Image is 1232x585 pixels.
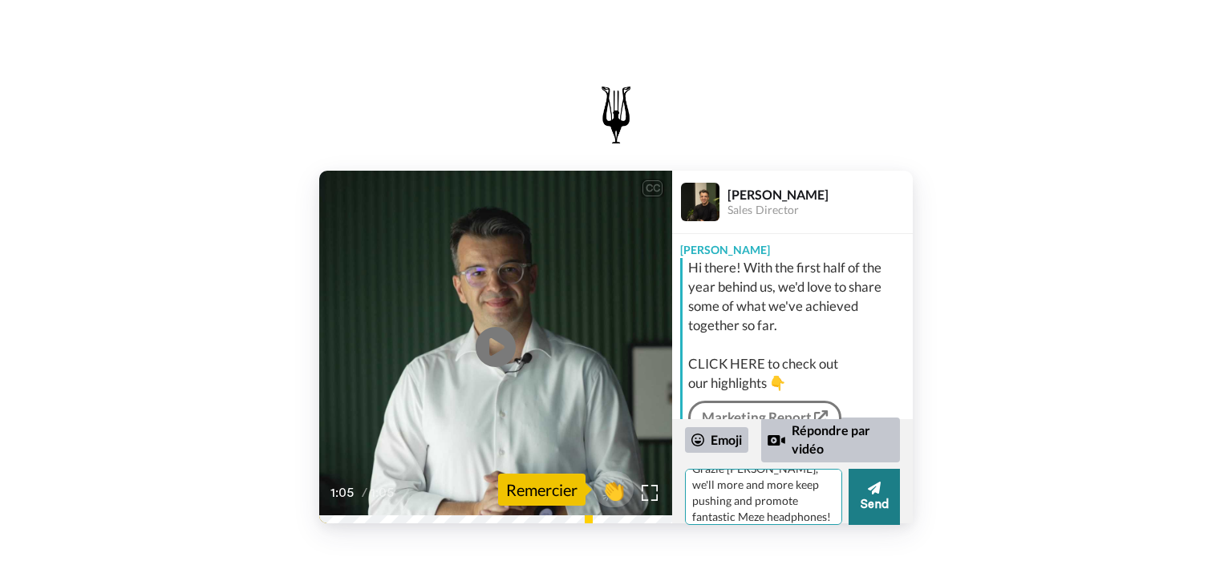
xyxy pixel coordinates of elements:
[849,469,900,525] button: Send
[727,187,912,202] div: [PERSON_NAME]
[498,474,586,506] div: Remercier
[642,180,663,196] div: CC
[688,401,841,434] a: Marketing Report
[594,477,634,502] span: 👏
[688,258,909,393] div: Hi there! With the first half of the year behind us, we'd love to share some of what we've achiev...
[681,183,719,221] img: Profile Image
[330,483,359,502] span: 1:05
[761,418,900,462] div: Répondre par vidéo
[672,234,913,258] div: [PERSON_NAME]
[685,469,842,525] textarea: Grazie [PERSON_NAME], we'll more and more keep pushing and promote fantastic Meze headphones!
[727,204,912,217] div: Sales Director
[685,427,748,453] div: Emoji
[362,483,367,502] span: /
[768,430,785,450] div: Reply by Video
[371,483,399,502] span: 1:05
[642,485,658,501] img: Full screen
[584,83,648,147] img: logo
[594,471,634,507] button: 👏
